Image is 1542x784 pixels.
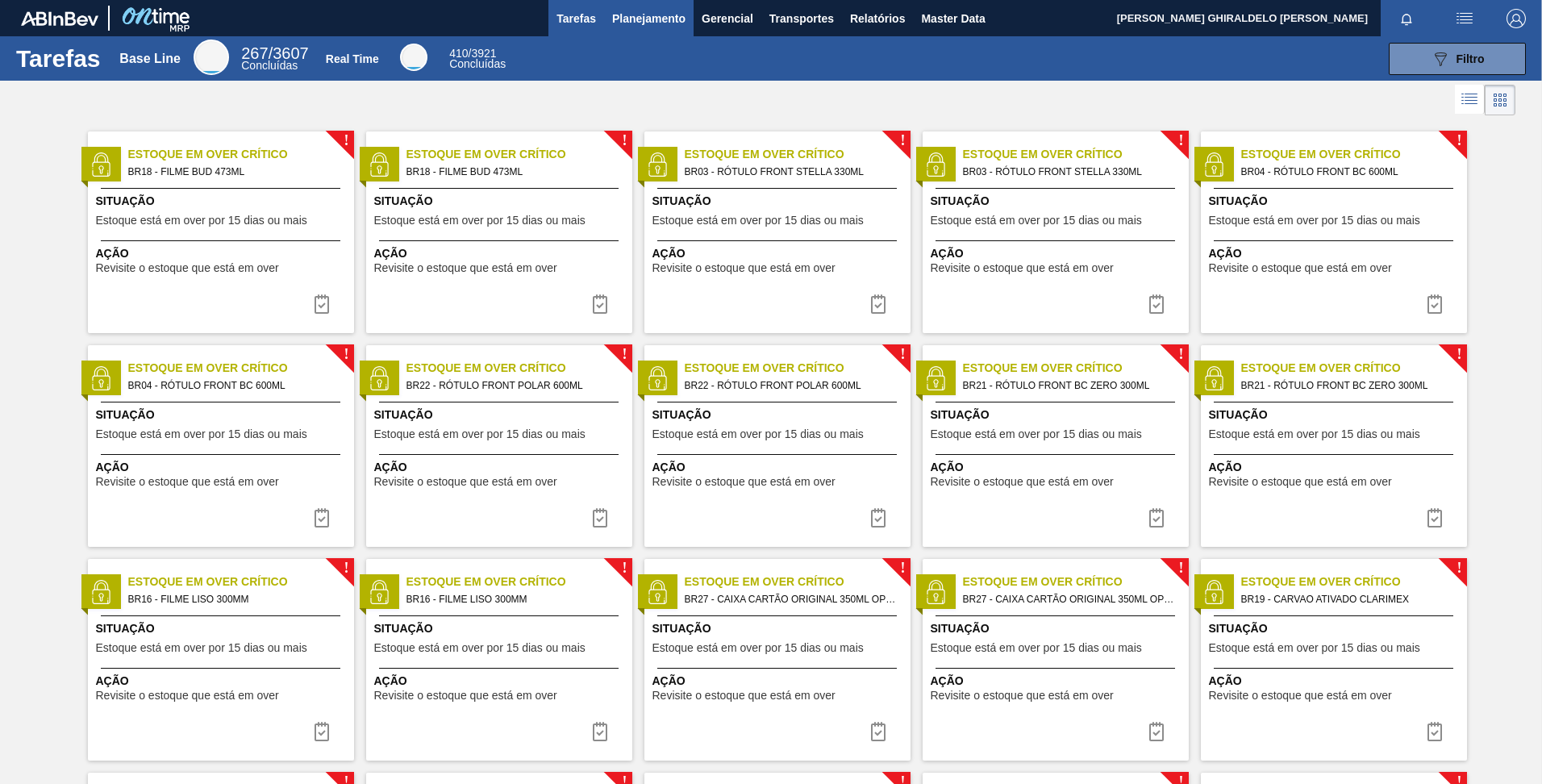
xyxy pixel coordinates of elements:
span: ! [900,348,905,361]
span: Situação [374,407,628,423]
span: BR22 - RÓTULO FRONT POLAR 600ML [406,377,619,394]
span: ! [1457,348,1461,361]
div: Visão em Cards [1485,85,1515,115]
img: status [89,580,113,604]
span: Estoque em Over Crítico [1241,360,1467,377]
span: BR04 - RÓTULO FRONT BC 600ML [1241,163,1454,181]
button: icon-task complete [859,502,898,534]
span: BR04 - RÓTULO FRONT BC 600ML [128,377,341,394]
div: Completar tarefa: 30159000 [1415,715,1454,748]
span: BR18 - FILME BUD 473ML [128,163,341,181]
button: icon-task complete [859,288,898,320]
span: ! [1178,562,1183,574]
span: / 3607 [241,44,308,62]
span: Ação [96,459,350,476]
span: Situação [931,620,1185,637]
span: ! [344,562,348,574]
img: status [89,152,113,177]
div: Completar tarefa: 30158998 [302,715,341,748]
span: BR27 - CAIXA CARTÃO ORIGINAL 350ML OPEN CORNER [963,590,1176,608]
span: ! [622,562,627,574]
img: status [1202,366,1226,390]
span: ! [1457,135,1461,147]
span: Estoque está em over por 15 dias ou mais [96,428,307,440]
span: / 3921 [449,47,496,60]
span: Estoque em Over Crítico [963,360,1189,377]
span: Revisite o estoque que está em over [1209,476,1392,488]
span: Revisite o estoque que está em over [374,690,557,702]
img: icon-task complete [1425,722,1444,741]
span: ! [622,348,627,361]
span: 410 [449,47,468,60]
span: BR22 - RÓTULO FRONT POLAR 600ML [685,377,898,394]
button: icon-task complete [581,715,619,748]
button: icon-task complete [1137,502,1176,534]
div: Real Time [326,52,379,65]
span: BR21 - RÓTULO FRONT BC ZERO 300ML [1241,377,1454,394]
div: Completar tarefa: 30158996 [859,502,898,534]
span: Ação [931,459,1185,476]
img: status [923,580,948,604]
span: Ação [652,245,906,262]
img: status [1202,580,1226,604]
div: Completar tarefa: 30158995 [302,502,341,534]
button: icon-task complete [581,502,619,534]
button: icon-task complete [302,502,341,534]
span: Revisite o estoque que está em over [652,690,836,702]
span: Situação [652,620,906,637]
span: Estoque está em over por 15 dias ou mais [652,642,864,654]
div: Completar tarefa: 30158995 [1415,288,1454,320]
img: icon-task complete [312,508,331,528]
span: Situação [931,193,1185,210]
img: icon-task complete [869,294,888,314]
img: icon-task complete [1147,294,1166,314]
span: 267 [241,44,268,62]
div: Completar tarefa: 30158999 [859,715,898,748]
button: icon-task complete [1137,715,1176,748]
div: Base Line [119,52,181,66]
img: status [89,366,113,390]
img: icon-task complete [1425,508,1444,528]
div: Real Time [449,48,506,69]
img: icon-task complete [590,508,610,528]
span: Revisite o estoque que está em over [374,262,557,274]
span: Revisite o estoque que está em over [1209,262,1392,274]
span: Estoque em Over Crítico [963,573,1189,590]
span: Ação [96,673,350,690]
img: status [923,152,948,177]
img: userActions [1455,9,1474,28]
span: Situação [96,407,350,423]
span: Revisite o estoque que está em over [374,476,557,488]
span: Estoque está em over por 15 dias ou mais [652,428,864,440]
div: Completar tarefa: 30158993 [302,288,341,320]
span: Ação [374,673,628,690]
button: icon-task complete [302,288,341,320]
span: Revisite o estoque que está em over [652,262,836,274]
span: ! [344,135,348,147]
button: icon-task complete [859,715,898,748]
span: Master Data [921,9,985,28]
span: ! [900,562,905,574]
span: Estoque está em over por 15 dias ou mais [374,642,586,654]
span: Estoque está em over por 15 dias ou mais [374,428,586,440]
button: icon-task complete [1415,715,1454,748]
span: Revisite o estoque que está em over [96,476,279,488]
span: Gerencial [702,9,753,28]
span: Situação [1209,193,1463,210]
span: Ação [1209,459,1463,476]
span: Situação [96,620,350,637]
div: Base Line [194,40,229,75]
span: Ação [96,245,350,262]
span: Ação [931,673,1185,690]
span: BR16 - FILME LISO 300MM [128,590,341,608]
span: Estoque está em over por 15 dias ou mais [652,215,864,227]
span: BR03 - RÓTULO FRONT STELLA 330ML [685,163,898,181]
span: ! [1457,562,1461,574]
button: icon-task complete [1415,288,1454,320]
span: Estoque em Over Crítico [406,573,632,590]
img: status [1202,152,1226,177]
button: icon-task complete [581,288,619,320]
span: Ação [374,245,628,262]
div: Completar tarefa: 30158996 [581,502,619,534]
span: Estoque em Over Crítico [128,360,354,377]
